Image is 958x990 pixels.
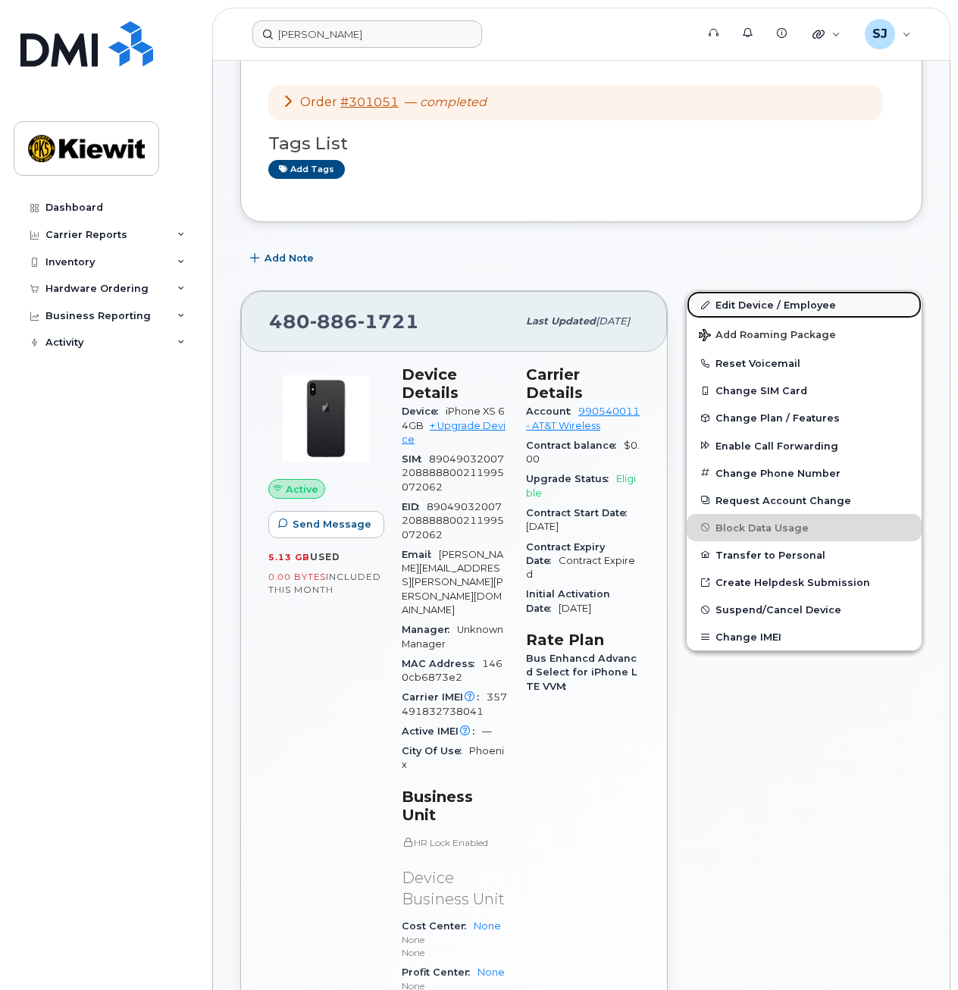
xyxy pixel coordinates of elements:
span: used [310,551,340,562]
button: Change SIM Card [687,377,922,404]
span: Upgrade Status [526,473,616,484]
p: Device Business Unit [402,867,508,910]
span: [DATE] [526,521,559,532]
span: 357491832738041 [402,691,507,716]
span: Add Note [265,251,314,265]
span: MAC Address [402,658,482,669]
a: None [474,920,501,932]
button: Block Data Usage [687,514,922,541]
span: 0.00 Bytes [268,572,326,582]
span: Contract Expired [526,555,635,580]
span: [PERSON_NAME][EMAIL_ADDRESS][PERSON_NAME][PERSON_NAME][DOMAIN_NAME] [402,549,503,616]
span: 886 [310,310,358,333]
span: 480 [269,310,419,333]
button: Change Plan / Features [687,404,922,431]
span: Change Plan / Features [715,412,840,424]
p: None [402,946,508,959]
span: Manager [402,624,457,635]
span: Enable Call Forwarding [715,440,838,451]
span: 89049032007208888800211995072062 [402,501,504,540]
span: Bus Enhancd Advancd Select for iPhone LTE VVM [526,653,637,692]
span: Contract Expiry Date [526,541,605,566]
span: Eligible [526,473,636,498]
a: #301051 [340,95,399,109]
button: Change IMEI [687,623,922,650]
span: — [405,95,487,109]
div: Sedrick Jennings [854,19,922,49]
button: Transfer to Personal [687,541,922,569]
span: Contract Start Date [526,507,634,518]
span: Last updated [526,315,596,327]
span: Add Roaming Package [699,329,836,343]
a: + Upgrade Device [402,420,506,445]
p: None [402,933,508,946]
em: completed [420,95,487,109]
a: Edit Device / Employee [687,291,922,318]
span: [DATE] [559,603,591,614]
span: Contract balance [526,440,624,451]
button: Add Note [240,245,327,272]
span: Device [402,406,446,417]
span: EID [402,501,427,512]
span: Carrier IMEI [402,691,487,703]
a: None [477,967,505,978]
span: Active [286,482,318,497]
span: Email [402,549,439,560]
span: 1721 [358,310,419,333]
span: SIM [402,453,429,465]
span: Active IMEI [402,725,482,737]
span: Initial Activation Date [526,588,610,613]
button: Suspend/Cancel Device [687,596,922,623]
button: Enable Call Forwarding [687,432,922,459]
span: SJ [872,25,888,43]
a: 990540011 - AT&T Wireless [526,406,640,431]
iframe: Messenger Launcher [892,924,947,979]
span: iPhone XS 64GB [402,406,505,431]
button: Reset Voicemail [687,349,922,377]
button: Add Roaming Package [687,318,922,349]
span: Unknown Manager [402,624,503,649]
input: Find something... [252,20,482,48]
button: Send Message [268,511,384,538]
span: — [482,725,492,737]
button: Change Phone Number [687,459,922,487]
p: HR Lock Enabled [402,836,508,849]
span: City Of Use [402,745,469,757]
a: Add tags [268,160,345,179]
a: Create Helpdesk Submission [687,569,922,596]
span: Profit Center [402,967,477,978]
h3: Rate Plan [526,631,640,649]
span: Order [300,95,337,109]
span: Send Message [293,517,371,531]
span: Cost Center [402,920,474,932]
h3: Carrier Details [526,365,640,402]
h3: Business Unit [402,788,508,824]
img: image20231002-3703462-zb5nhg.jpeg [280,373,371,464]
h3: Tags List [268,134,894,153]
span: Account [526,406,578,417]
button: Request Account Change [687,487,922,514]
div: Quicklinks [802,19,851,49]
h3: Device Details [402,365,508,402]
span: [DATE] [596,315,630,327]
span: 89049032007208888800211995072062 [402,453,504,493]
span: Suspend/Cancel Device [715,604,841,616]
span: 5.13 GB [268,552,310,562]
